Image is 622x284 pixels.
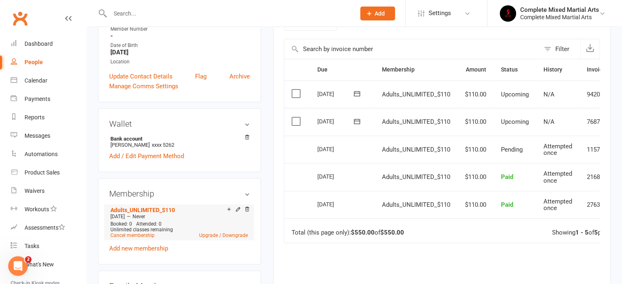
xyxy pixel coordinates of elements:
div: Dashboard [25,40,53,47]
a: Waivers [11,182,86,200]
a: Add new membership [109,245,168,252]
strong: $550.00 [380,229,404,236]
td: $110.00 [458,136,494,163]
div: [DATE] [317,115,355,127]
a: Dashboard [11,35,86,53]
a: Assessments [11,219,86,237]
a: Payments [11,90,86,108]
div: Workouts [25,206,49,212]
td: 7687755 [579,108,618,136]
a: Reports [11,108,86,127]
a: Product Sales [11,163,86,182]
div: [DATE] [317,170,355,183]
h3: Membership [109,189,250,198]
span: Pending [501,146,523,153]
th: Amount [458,59,494,80]
td: $110.00 [458,81,494,108]
a: Add / Edit Payment Method [109,151,184,161]
div: [DATE] [317,87,355,100]
span: [DATE] [110,214,125,219]
div: Tasks [25,243,39,249]
span: xxxx 5262 [152,142,174,148]
button: Filter [540,39,580,59]
a: Flag [195,72,207,81]
div: Messages [25,132,50,139]
a: Calendar [11,72,86,90]
span: Add [375,10,385,17]
div: Date of Birth [110,42,250,49]
a: Tasks [11,237,86,255]
th: Status [494,59,536,80]
td: $110.00 [458,163,494,191]
a: Adults_UNLIMITED_$110 [110,207,175,213]
div: Member Number [110,25,250,33]
li: [PERSON_NAME] [109,134,250,149]
div: Complete Mixed Martial Arts [520,13,599,21]
span: 2 [25,256,31,263]
span: Upcoming [501,118,529,125]
input: Search... [108,8,350,19]
div: What's New [25,261,54,268]
td: $110.00 [458,108,494,136]
td: 2763032 [579,191,618,219]
div: Automations [25,151,58,157]
a: Update Contact Details [109,72,173,81]
span: Attended: 0 [136,221,162,227]
div: Complete Mixed Martial Arts [520,6,599,13]
div: Total (this page only): of [292,229,404,236]
span: Unlimited classes remaining [110,227,173,233]
span: Adults_UNLIMITED_$110 [382,91,450,98]
span: Paid [501,173,513,181]
button: Add [360,7,395,20]
span: Adults_UNLIMITED_$110 [382,118,450,125]
span: Never [132,214,145,219]
a: Archive [229,72,250,81]
span: Adults_UNLIMITED_$110 [382,146,450,153]
img: thumb_image1717476369.png [500,5,516,22]
a: What's New [11,255,86,274]
div: People [25,59,43,65]
a: Messages [11,127,86,145]
th: Invoice # [579,59,618,80]
a: Cancel membership [110,233,155,238]
a: Upgrade / Downgrade [199,233,248,238]
div: [DATE] [317,198,355,210]
span: Attempted once [543,143,572,157]
span: N/A [543,91,555,98]
strong: [DATE] [110,49,250,56]
div: [DATE] [317,143,355,155]
th: Membership [375,59,458,80]
span: Settings [429,4,451,22]
div: Calendar [25,77,47,84]
span: N/A [543,118,555,125]
h3: Wallet [109,119,250,128]
th: Due [310,59,375,80]
strong: - [110,32,250,40]
span: Booked: 0 [110,221,132,227]
strong: $550.00 [351,229,375,236]
span: Adults_UNLIMITED_$110 [382,173,450,181]
th: History [536,59,579,80]
span: Upcoming [501,91,529,98]
a: Manage Comms Settings [109,81,178,91]
iframe: Intercom live chat [8,256,28,276]
div: — [108,213,250,220]
div: Assessments [25,224,65,231]
span: Attempted once [543,198,572,212]
a: People [11,53,86,72]
div: Payments [25,96,50,102]
td: 9420924 [579,81,618,108]
div: Product Sales [25,169,60,176]
div: Reports [25,114,45,121]
span: Paid [501,201,513,208]
a: Clubworx [10,8,30,29]
strong: 1 - 5 [575,229,588,236]
div: Waivers [25,188,45,194]
strong: 5 [594,229,598,236]
td: $110.00 [458,191,494,219]
input: Search by invoice number [284,39,540,59]
strong: Bank account [110,136,246,142]
div: Filter [555,44,569,54]
span: Adults_UNLIMITED_$110 [382,201,450,208]
td: 1157162 [579,136,618,163]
